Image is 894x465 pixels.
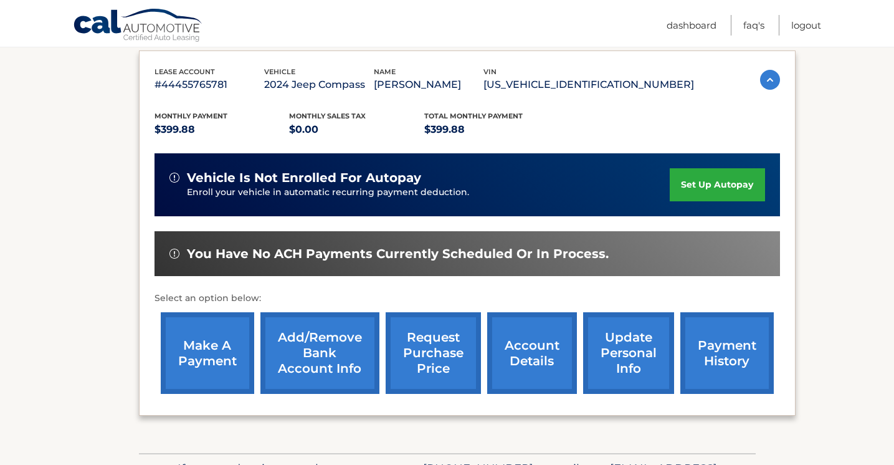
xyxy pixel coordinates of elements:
a: set up autopay [670,168,764,201]
a: payment history [680,312,774,394]
img: accordion-active.svg [760,70,780,90]
span: You have no ACH payments currently scheduled or in process. [187,246,609,262]
a: FAQ's [743,15,764,36]
p: $0.00 [289,121,424,138]
span: vehicle is not enrolled for autopay [187,170,421,186]
a: Add/Remove bank account info [260,312,379,394]
span: name [374,67,396,76]
span: Monthly sales Tax [289,112,366,120]
span: vin [483,67,497,76]
span: lease account [155,67,215,76]
p: #44455765781 [155,76,264,93]
p: [US_VEHICLE_IDENTIFICATION_NUMBER] [483,76,694,93]
a: Dashboard [667,15,716,36]
a: Logout [791,15,821,36]
a: Cal Automotive [73,8,204,44]
img: alert-white.svg [169,173,179,183]
a: update personal info [583,312,674,394]
p: $399.88 [424,121,559,138]
p: $399.88 [155,121,290,138]
a: request purchase price [386,312,481,394]
a: account details [487,312,577,394]
p: Select an option below: [155,291,780,306]
a: make a payment [161,312,254,394]
span: Total Monthly Payment [424,112,523,120]
p: Enroll your vehicle in automatic recurring payment deduction. [187,186,670,199]
span: vehicle [264,67,295,76]
p: 2024 Jeep Compass [264,76,374,93]
p: [PERSON_NAME] [374,76,483,93]
span: Monthly Payment [155,112,227,120]
img: alert-white.svg [169,249,179,259]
